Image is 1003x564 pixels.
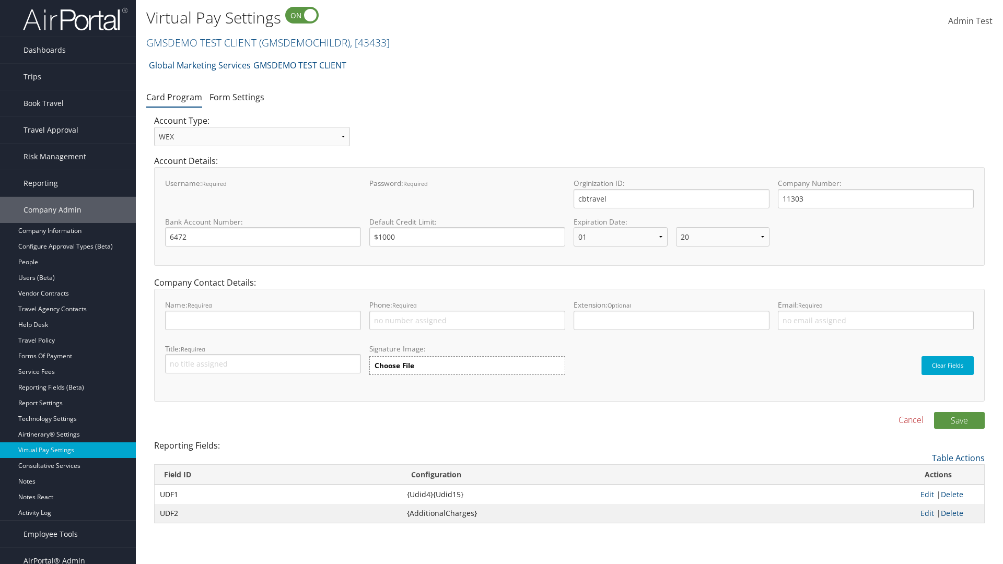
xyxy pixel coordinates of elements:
[24,64,41,90] span: Trips
[608,301,631,309] small: Optional
[369,300,565,330] label: Phone:
[392,301,417,309] small: Required
[920,508,934,518] a: Edit
[778,311,974,330] input: Email:Required
[165,344,361,373] label: Title:
[941,508,963,518] a: Delete
[369,344,565,356] label: Signature Image:
[941,489,963,499] a: Delete
[24,117,78,143] span: Travel Approval
[574,227,668,246] select: Expiration Date:
[369,178,565,208] label: Password:
[402,465,916,485] th: Configuration: activate to sort column ascending
[915,504,984,523] td: |
[948,15,993,27] span: Admin Test
[202,180,227,187] small: required
[146,439,993,523] div: Reporting Fields:
[934,412,985,429] button: Save
[24,521,78,547] span: Employee Tools
[932,452,985,464] a: Table Actions
[181,345,205,353] small: Required
[798,301,823,309] small: Required
[146,36,390,50] a: GMSDEMO TEST CLIENT
[369,311,565,330] input: Phone:Required
[155,485,402,504] td: UDF1
[948,5,993,38] a: Admin Test
[403,180,428,187] small: required
[574,300,769,330] label: Extension:
[149,55,251,76] a: Global Marketing Services
[24,37,66,63] span: Dashboards
[23,7,127,31] img: airportal-logo.png
[922,356,974,375] button: Clear Fields
[259,36,350,50] span: ( GMSDEMOCHILDR )
[165,227,361,246] input: Bank Account Number:
[350,36,390,50] span: , [ 43433 ]
[165,300,361,330] label: Name:
[920,489,934,499] a: Edit
[402,504,916,523] td: {AdditionalCharges}
[574,178,769,208] label: Orginization ID:
[402,485,916,504] td: {Udid4}{Udid15}
[146,7,710,29] h1: Virtual Pay Settings
[253,55,346,76] a: GMSDEMO TEST CLIENT
[778,300,974,330] label: Email:
[155,504,402,523] td: UDF2
[778,178,974,208] label: Company Number:
[574,217,769,255] label: Expiration Date:
[574,189,769,208] input: Orginization ID:
[165,178,361,208] label: Username:
[146,114,358,155] div: Account Type:
[24,170,58,196] span: Reporting
[155,465,402,485] th: Field ID: activate to sort column descending
[165,354,361,373] input: Title:Required
[146,155,993,276] div: Account Details:
[369,227,565,246] input: Default Credit Limit:
[165,217,361,246] label: Bank Account Number:
[209,91,264,103] a: Form Settings
[915,485,984,504] td: |
[188,301,212,309] small: Required
[676,227,770,246] select: Expiration Date:
[24,144,86,170] span: Risk Management
[369,217,565,246] label: Default Credit Limit:
[24,197,81,223] span: Company Admin
[899,414,924,426] a: Cancel
[915,465,984,485] th: Actions
[778,189,974,208] input: Company Number:
[574,311,769,330] input: Extension:Optional
[165,311,361,330] input: Name:Required
[146,91,202,103] a: Card Program
[369,356,565,375] label: Choose File
[146,276,993,412] div: Company Contact Details:
[24,90,64,116] span: Book Travel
